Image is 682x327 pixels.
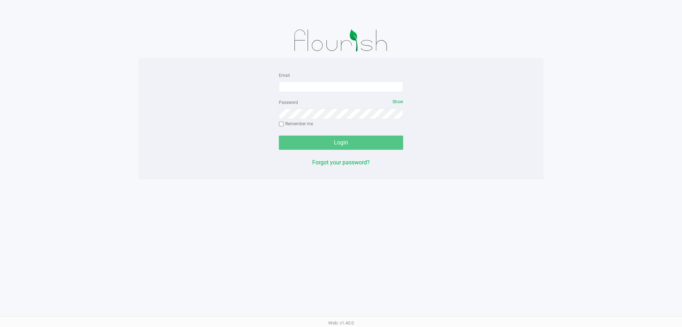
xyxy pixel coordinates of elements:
button: Forgot your password? [312,158,370,167]
input: Remember me [279,122,284,127]
label: Remember me [279,121,313,127]
span: Web: v1.40.0 [328,320,354,326]
span: Show [393,99,403,104]
label: Password [279,99,298,106]
label: Email [279,72,290,79]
